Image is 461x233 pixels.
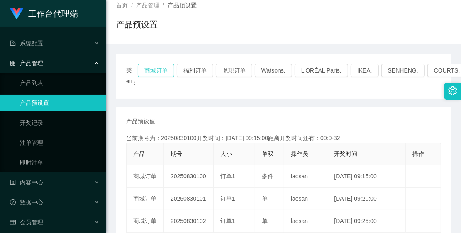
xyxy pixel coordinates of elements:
span: 开奖时间 [334,150,357,157]
td: 商城订单 [127,165,164,188]
a: 开奖记录 [20,114,100,131]
td: [DATE] 09:20:00 [327,188,406,210]
span: 类型： [126,64,138,89]
i: 图标: check-circle-o [10,199,16,205]
span: 订单1 [220,195,235,202]
span: 产品管理 [136,2,159,9]
button: IKEA. [351,64,379,77]
span: / [163,2,164,9]
i: 图标: form [10,40,16,46]
td: laosan [284,165,327,188]
span: 系统配置 [10,40,43,46]
span: 会员管理 [10,219,43,226]
td: [DATE] 09:25:00 [327,210,406,233]
span: 产品预设置 [168,2,197,9]
button: 福利订单 [177,64,213,77]
a: 产品列表 [20,75,100,91]
button: 兑现订单 [216,64,252,77]
button: L'ORÉAL Paris. [295,64,348,77]
td: 20250830102 [164,210,214,233]
span: 单 [262,195,268,202]
a: 产品预设置 [20,95,100,111]
span: 产品管理 [10,60,43,66]
td: laosan [284,188,327,210]
span: 多件 [262,173,273,180]
button: 商城订单 [138,64,174,77]
span: 操作员 [291,150,308,157]
td: 商城订单 [127,188,164,210]
span: 产品 [133,150,145,157]
span: 订单1 [220,173,235,180]
a: 工作台代理端 [10,10,78,17]
span: 首页 [116,2,128,9]
span: 大小 [220,150,232,157]
td: 商城订单 [127,210,164,233]
span: 期号 [171,150,182,157]
i: 图标: setting [448,86,457,95]
button: SENHENG. [381,64,425,77]
h1: 产品预设置 [116,18,158,31]
i: 图标: appstore-o [10,60,16,66]
td: 20250830100 [164,165,214,188]
i: 图标: table [10,219,16,225]
h1: 工作台代理端 [28,0,78,27]
button: Watsons. [255,64,292,77]
div: 当前期号为：20250830100开奖时间：[DATE] 09:15:00距离开奖时间还有：00:0-32 [126,134,441,143]
span: 操作 [412,150,424,157]
span: 产品预设值 [126,117,155,126]
td: 20250830101 [164,188,214,210]
a: 即时注单 [20,154,100,171]
td: [DATE] 09:15:00 [327,165,406,188]
span: 单双 [262,150,273,157]
a: 注单管理 [20,134,100,151]
img: logo.9652507e.png [10,8,23,20]
span: 数据中心 [10,199,43,206]
span: 订单1 [220,218,235,224]
span: 单 [262,218,268,224]
i: 图标: profile [10,180,16,185]
span: 内容中心 [10,179,43,186]
td: laosan [284,210,327,233]
span: / [131,2,133,9]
